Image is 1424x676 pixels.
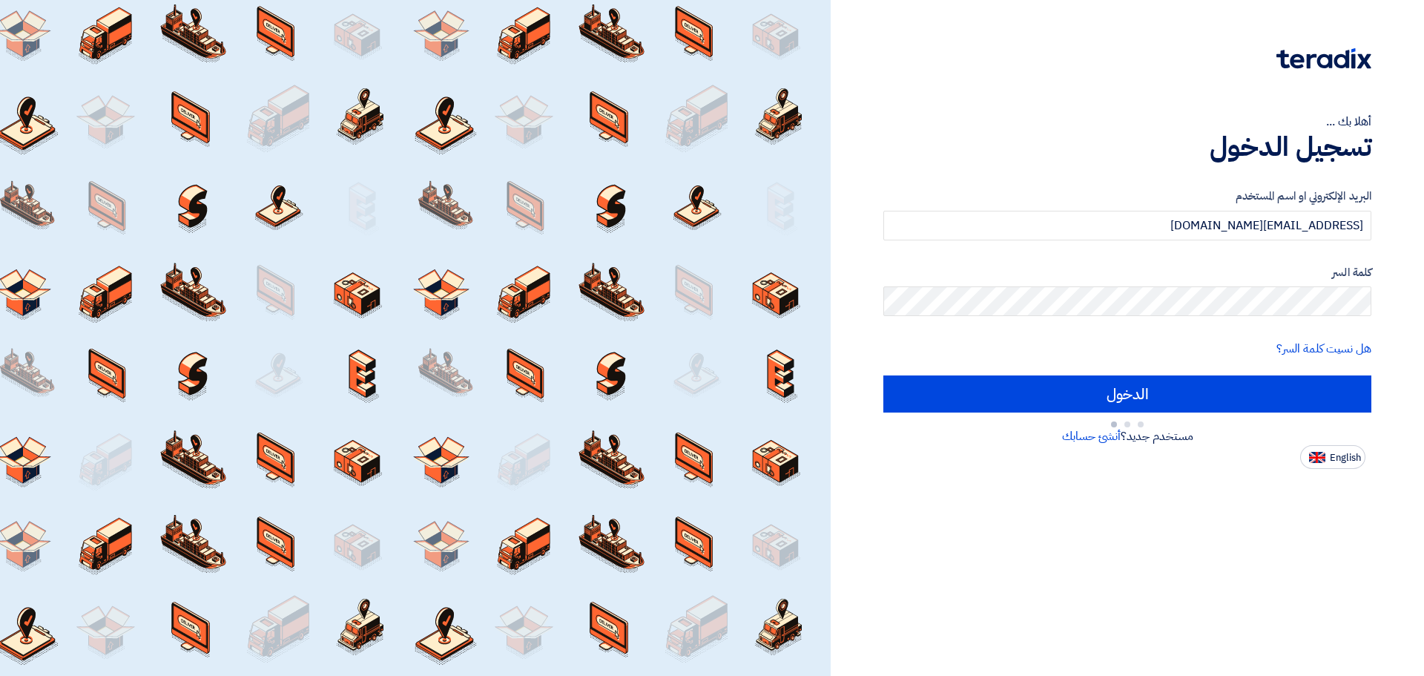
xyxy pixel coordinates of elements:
div: مستخدم جديد؟ [883,427,1371,445]
input: الدخول [883,375,1371,413]
label: كلمة السر [883,264,1371,281]
button: English [1300,445,1365,469]
span: English [1330,453,1361,463]
h1: تسجيل الدخول [883,131,1371,163]
a: هل نسيت كلمة السر؟ [1276,340,1371,358]
img: en-US.png [1309,452,1325,463]
label: البريد الإلكتروني او اسم المستخدم [883,188,1371,205]
div: أهلا بك ... [883,113,1371,131]
a: أنشئ حسابك [1062,427,1121,445]
img: Teradix logo [1276,48,1371,69]
input: أدخل بريد العمل الإلكتروني او اسم المستخدم الخاص بك ... [883,211,1371,240]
